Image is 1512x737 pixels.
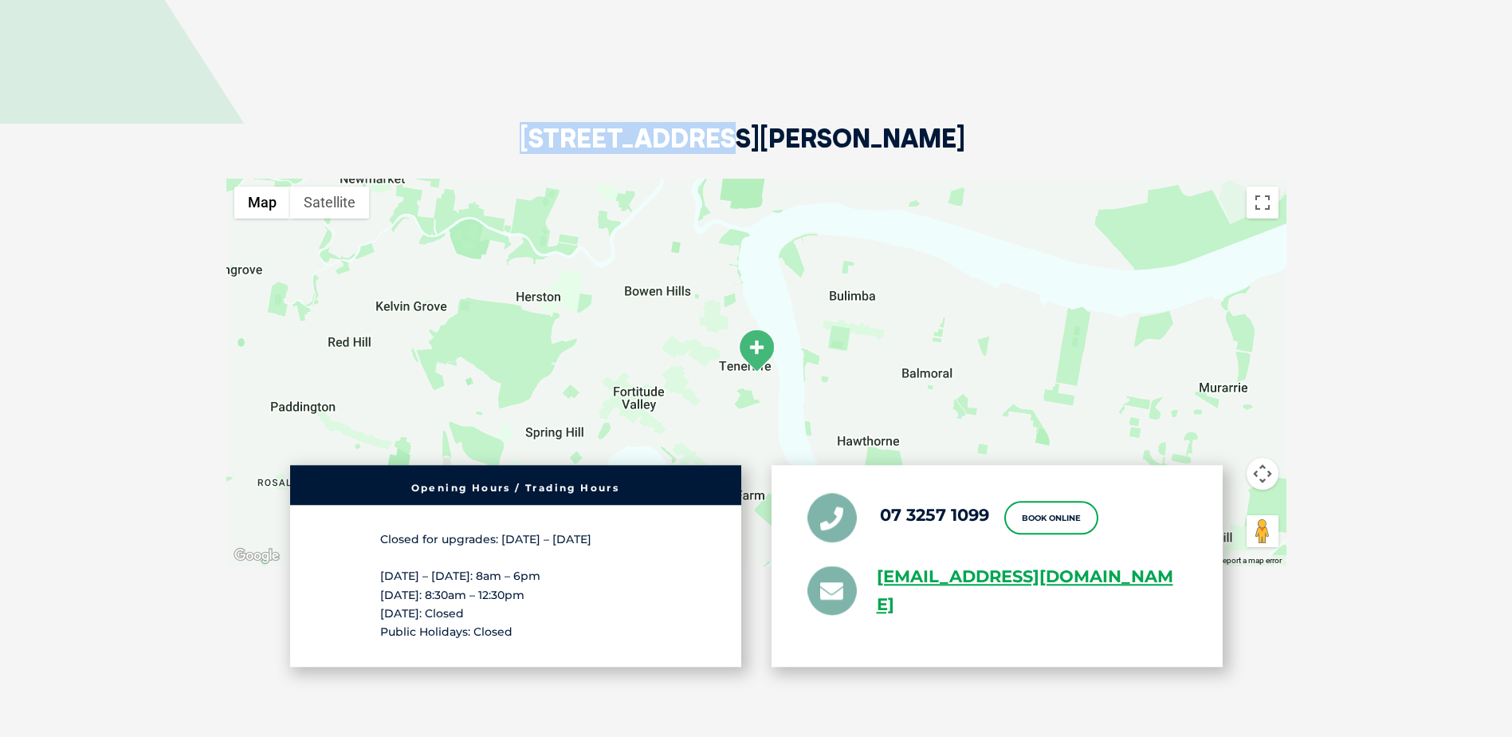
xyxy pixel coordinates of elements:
[520,125,965,179] h2: [STREET_ADDRESS][PERSON_NAME]
[380,530,651,549] p: Closed for upgrades: [DATE] – [DATE]
[877,563,1187,619] a: [EMAIL_ADDRESS][DOMAIN_NAME]
[1004,501,1098,534] a: Book Online
[1247,458,1278,490] button: Map camera controls
[880,505,989,525] a: 07 3257 1099
[290,187,369,219] button: Show satellite imagery
[380,568,651,642] p: [DATE] – [DATE]: 8am – 6pm [DATE]: 8:30am – 12:30pm [DATE]: Closed Public Holidays: Closed
[298,483,733,493] h6: Opening Hours / Trading Hours
[234,187,290,219] button: Show street map
[1247,187,1278,219] button: Toggle fullscreen view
